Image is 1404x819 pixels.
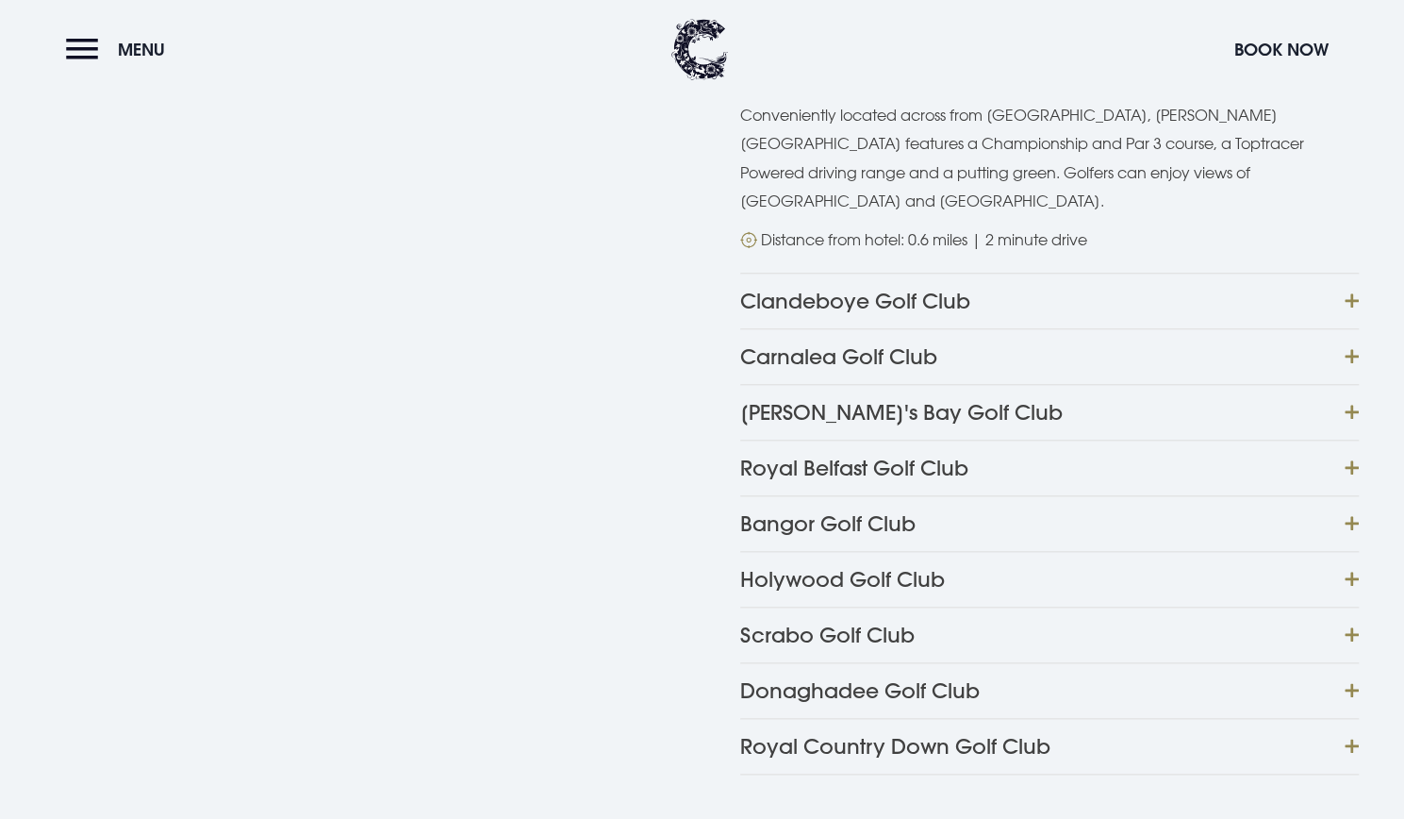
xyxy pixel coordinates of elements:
[66,29,174,70] button: Menu
[761,226,1087,254] p: Distance from hotel: 0.6 miles | 2 minute drive
[671,19,728,80] img: Clandeboye Lodge
[740,718,1359,775] button: Royal Country Down Golf Club
[740,662,1359,718] button: Donaghadee Golf Club
[740,101,1359,216] p: Conveniently located across from [GEOGRAPHIC_DATA], [PERSON_NAME][GEOGRAPHIC_DATA] features a Cha...
[740,440,1359,495] button: Royal Belfast Golf Club
[740,384,1359,440] button: [PERSON_NAME]'s Bay Golf Club
[740,495,1359,551] button: Bangor Golf Club
[740,551,1359,607] button: Holywood Golf Club
[740,328,1359,384] button: Carnalea Golf Club
[118,39,165,60] span: Menu
[1225,29,1338,70] button: Book Now
[740,273,1359,328] button: Clandeboye Golf Club
[740,607,1359,662] button: Scrabo Golf Club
